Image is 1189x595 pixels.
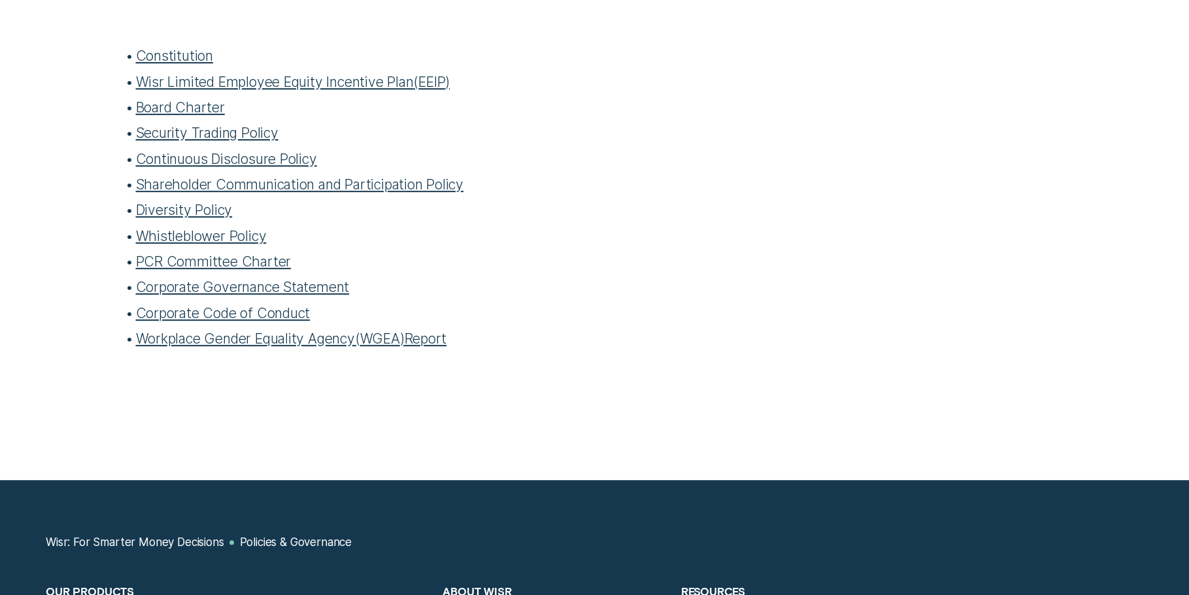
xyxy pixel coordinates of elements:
a: Whistleblower Policy [136,227,267,244]
a: Board Charter [136,99,225,116]
a: Security Trading Policy [136,124,278,141]
a: PCR Committee Charter [136,253,292,270]
a: Wisr Limited Employee Equity Incentive PlanEEIP [136,73,450,90]
span: ) [400,330,405,347]
a: Constitution [136,47,213,64]
a: Corporate Code of Conduct [136,304,310,321]
span: ( [355,330,360,347]
a: Diversity Policy [136,201,233,218]
a: Workplace Gender Equality AgencyWGEAReport [136,330,447,347]
span: ) [445,73,450,90]
a: Continuous Disclosure Policy [136,150,317,167]
a: Policies & Governance [240,536,352,549]
span: ( [413,73,418,90]
a: Wisr: For Smarter Money Decisions [46,536,224,549]
a: Shareholder Communication and Participation Policy [136,176,463,193]
a: Corporate Governance Statement [136,278,350,295]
